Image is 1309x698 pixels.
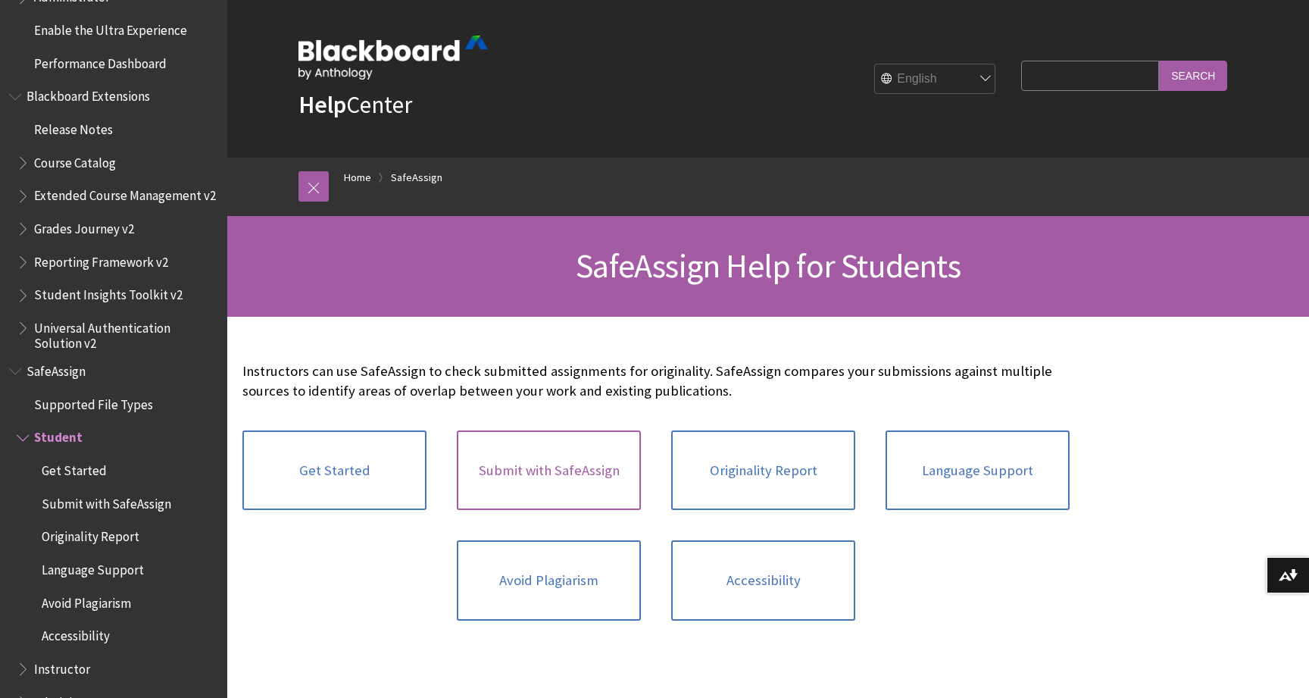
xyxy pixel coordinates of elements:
[886,430,1070,511] a: Language Support
[298,36,488,80] img: Blackboard by Anthology
[34,117,113,137] span: Release Notes
[1159,61,1227,90] input: Search
[34,17,187,38] span: Enable the Ultra Experience
[9,84,218,352] nav: Book outline for Blackboard Extensions
[391,168,442,187] a: SafeAssign
[34,425,83,446] span: Student
[34,283,183,303] span: Student Insights Toolkit v2
[42,590,131,611] span: Avoid Plagiarism
[242,430,426,511] a: Get Started
[34,315,217,351] span: Universal Authentication Solution v2
[27,84,150,105] span: Blackboard Extensions
[344,168,371,187] a: Home
[42,491,171,512] span: Submit with SafeAssign
[671,430,855,511] a: Originality Report
[242,362,1070,401] p: Instructors can use SafeAssign to check submitted assignments for originality. SafeAssign compare...
[34,216,134,236] span: Grades Journey v2
[34,51,167,71] span: Performance Dashboard
[42,624,110,644] span: Accessibility
[42,458,107,478] span: Get Started
[34,656,90,677] span: Instructor
[27,358,86,379] span: SafeAssign
[576,245,961,286] span: SafeAssign Help for Students
[42,524,139,545] span: Originality Report
[42,557,144,577] span: Language Support
[875,64,996,95] select: Site Language Selector
[34,150,116,171] span: Course Catalog
[34,249,168,270] span: Reporting Framework v2
[34,183,216,204] span: Extended Course Management v2
[457,540,641,621] a: Avoid Plagiarism
[457,430,641,511] a: Submit with SafeAssign
[298,89,346,120] strong: Help
[34,392,153,412] span: Supported File Types
[298,89,412,120] a: HelpCenter
[671,540,855,621] a: Accessibility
